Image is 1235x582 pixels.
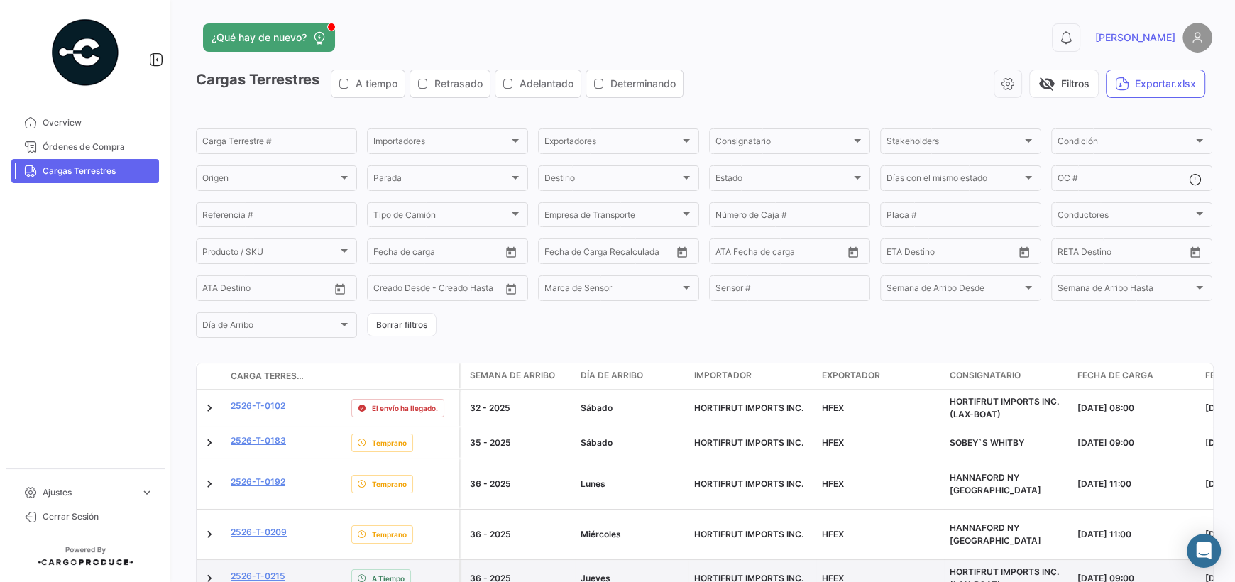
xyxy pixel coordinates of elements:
span: Tipo de Camión [373,212,509,222]
span: Importadores [373,138,509,148]
img: placeholder-user.png [1182,23,1212,53]
span: Carga Terrestre # [231,370,304,383]
datatable-header-cell: Póliza [310,370,346,382]
a: 2526-T-0102 [231,400,285,412]
span: A tiempo [356,77,397,91]
div: Sábado [581,436,683,449]
span: Overview [43,116,153,129]
datatable-header-cell: Carga Terrestre # [225,364,310,388]
a: 2526-T-0192 [231,476,285,488]
button: Exportar.xlsx [1106,70,1205,98]
span: HORTIFRUT IMPORTS INC. (LAX-BOAT) [950,396,1059,419]
button: Open calendar [500,278,522,300]
span: HORTIFRUT IMPORTS INC. [694,529,803,539]
span: HORTIFRUT IMPORTS INC. [694,402,803,413]
input: ATD Desde [715,248,760,258]
input: Creado Desde [373,285,429,295]
span: Consignatario [715,138,851,148]
input: ATD Hasta [770,248,830,258]
span: Conductores [1058,212,1193,222]
input: Hasta [1093,248,1153,258]
span: Origen [202,175,338,185]
button: Retrasado [410,70,490,97]
a: Expand/Collapse Row [202,527,216,542]
span: Cerrar Sesión [43,510,153,523]
span: Cargas Terrestres [43,165,153,177]
div: 36 - 2025 [470,528,569,541]
button: Open calendar [329,278,351,300]
span: HANNAFORD NY DC [950,472,1041,495]
span: [PERSON_NAME] [1095,31,1175,45]
img: powered-by.png [50,17,121,88]
span: Stakeholders [887,138,1022,148]
datatable-header-cell: Estado de Envio [346,370,459,382]
a: Cargas Terrestres [11,159,159,183]
span: [DATE] 11:00 [1077,529,1131,539]
span: Estado [715,175,851,185]
span: HFEX [822,402,844,413]
span: Fecha de carga [1077,369,1153,382]
span: Importador [694,369,752,382]
span: Temprano [372,437,407,449]
datatable-header-cell: Importador [688,363,816,389]
span: HFEX [822,529,844,539]
span: Temprano [372,478,407,490]
input: Hasta [580,248,640,258]
input: Hasta [922,248,982,258]
input: Desde [1058,248,1083,258]
h3: Cargas Terrestres [196,70,688,98]
span: Retrasado [434,77,483,91]
input: Desde [373,248,399,258]
span: Determinando [610,77,676,91]
span: Temprano [372,529,407,540]
button: Open calendar [500,241,522,263]
span: HFEX [822,437,844,448]
span: [DATE] 11:00 [1077,478,1131,489]
div: Miércoles [581,528,683,541]
a: Overview [11,111,159,135]
span: SOBEY`S WHITBY [950,437,1024,448]
span: visibility_off [1038,75,1055,92]
input: Hasta [409,248,469,258]
div: Sábado [581,402,683,414]
button: Open calendar [1014,241,1035,263]
button: Open calendar [1185,241,1206,263]
span: Semana de Arribo Hasta [1058,285,1193,295]
span: Empresa de Transporte [544,212,680,222]
a: Expand/Collapse Row [202,436,216,450]
datatable-header-cell: Fecha de carga [1072,363,1200,389]
a: 2526-T-0209 [231,526,287,539]
input: Desde [544,248,570,258]
span: Exportador [822,369,880,382]
span: Consignatario [950,369,1021,382]
a: Expand/Collapse Row [202,401,216,415]
div: Abrir Intercom Messenger [1187,534,1221,568]
datatable-header-cell: Día de Arribo [575,363,688,389]
div: 32 - 2025 [470,402,569,414]
span: [DATE] 09:00 [1077,437,1134,448]
span: Marca de Sensor [544,285,680,295]
datatable-header-cell: Exportador [816,363,944,389]
datatable-header-cell: Consignatario [944,363,1072,389]
span: ¿Qué hay de nuevo? [212,31,307,45]
span: expand_more [141,486,153,499]
span: Órdenes de Compra [43,141,153,153]
button: Adelantado [495,70,581,97]
span: Días con el mismo estado [887,175,1022,185]
span: HANNAFORD NY DC [950,522,1041,546]
span: Ajustes [43,486,135,499]
a: Órdenes de Compra [11,135,159,159]
button: Open calendar [671,241,693,263]
span: Semana de Arribo [470,369,555,382]
span: HORTIFRUT IMPORTS INC. [694,478,803,489]
button: Borrar filtros [367,313,437,336]
div: Lunes [581,478,683,490]
button: Determinando [586,70,683,97]
button: A tiempo [331,70,405,97]
span: Destino [544,175,680,185]
span: HFEX [822,478,844,489]
button: visibility_offFiltros [1029,70,1099,98]
input: ATA Hasta [256,285,316,295]
input: Desde [887,248,912,258]
span: HORTIFRUT IMPORTS INC. [694,437,803,448]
